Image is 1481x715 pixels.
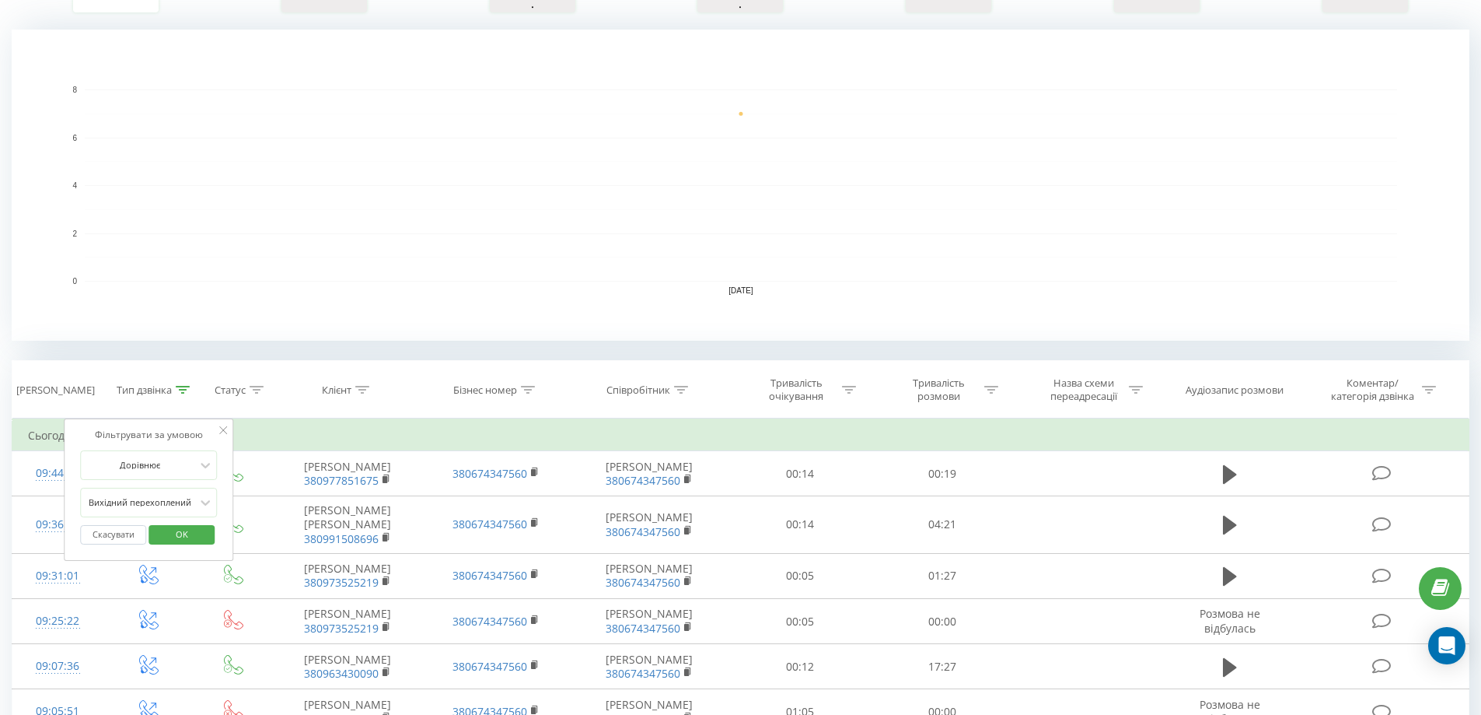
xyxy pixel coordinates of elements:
td: [PERSON_NAME] [PERSON_NAME] [274,496,421,554]
svg: A chart. [12,30,1469,341]
td: [PERSON_NAME] [274,451,421,496]
a: 380674347560 [606,621,680,636]
text: 4 [72,181,77,190]
div: 09:31:01 [28,561,88,591]
td: 00:14 [729,496,871,554]
a: 380674347560 [452,659,527,674]
div: Тривалість очікування [755,377,838,403]
a: 380973525219 [304,575,379,590]
span: Розмова не відбулась [1200,606,1260,635]
td: [PERSON_NAME] [274,553,421,598]
button: Скасувати [80,525,146,545]
td: 00:00 [871,599,1014,644]
div: Статус [215,384,246,397]
text: 2 [72,230,77,238]
td: [PERSON_NAME] [274,599,421,644]
a: 380674347560 [452,517,527,531]
td: 04:21 [871,496,1014,554]
button: OK [148,525,215,545]
td: Сьогодні [12,420,1469,451]
span: OK [160,522,204,546]
td: 00:19 [871,451,1014,496]
div: Бізнес номер [453,384,517,397]
text: 6 [72,134,77,142]
td: 00:05 [729,553,871,598]
div: Співробітник [606,384,670,397]
a: 380674347560 [452,568,527,583]
a: 380674347560 [606,666,680,681]
td: [PERSON_NAME] [570,496,729,554]
td: 00:14 [729,451,871,496]
text: 0 [72,277,77,286]
div: Клієнт [322,384,351,397]
div: Аудіозапис розмови [1186,384,1284,397]
a: 380674347560 [452,466,527,481]
td: [PERSON_NAME] [570,553,729,598]
a: 380674347560 [452,614,527,629]
td: [PERSON_NAME] [570,599,729,644]
a: 380977851675 [304,473,379,488]
div: Тривалість розмови [897,377,980,403]
div: Тип дзвінка [117,384,172,397]
a: 380674347560 [606,524,680,539]
div: 09:36:33 [28,510,88,540]
a: 380973525219 [304,621,379,636]
td: 01:27 [871,553,1014,598]
div: Назва схеми переадресації [1042,377,1125,403]
div: Коментар/категорія дзвінка [1327,377,1418,403]
text: 8 [72,86,77,94]
td: [PERSON_NAME] [274,644,421,689]
div: Фільтрувати за умовою [80,427,217,443]
td: 00:05 [729,599,871,644]
a: 380963430090 [304,666,379,681]
div: Open Intercom Messenger [1428,627,1465,664]
div: 09:07:36 [28,651,88,682]
td: 17:27 [871,644,1014,689]
td: 00:12 [729,644,871,689]
div: [PERSON_NAME] [16,384,95,397]
a: 380674347560 [606,575,680,590]
td: [PERSON_NAME] [570,644,729,689]
a: 380991508696 [304,531,379,546]
div: 09:44:19 [28,458,88,489]
td: [PERSON_NAME] [570,451,729,496]
text: [DATE] [728,286,753,295]
a: 380674347560 [606,473,680,488]
div: 09:25:22 [28,606,88,636]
